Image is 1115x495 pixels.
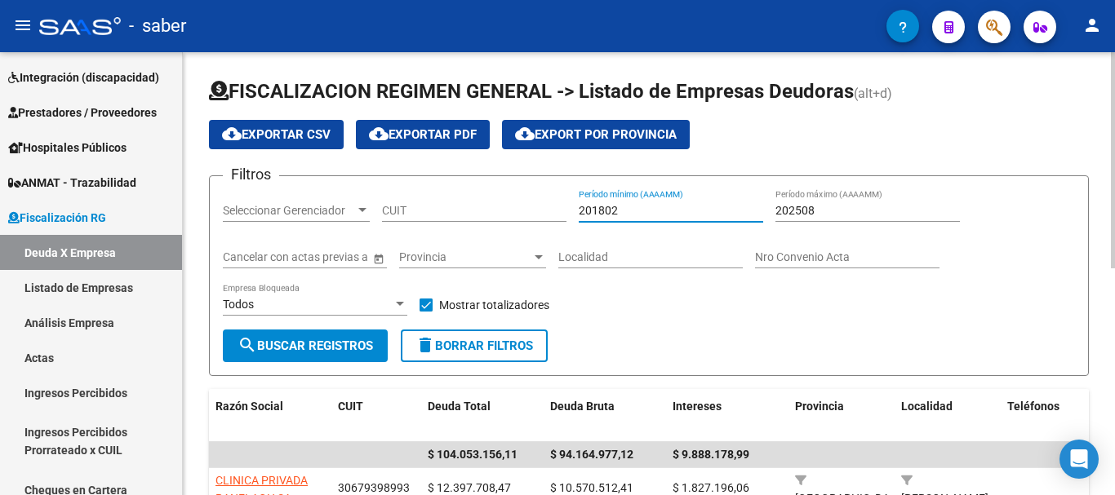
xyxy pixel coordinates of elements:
span: Hospitales Públicos [8,139,127,157]
span: Seleccionar Gerenciador [223,204,355,218]
datatable-header-cell: Razón Social [209,389,331,443]
span: Mostrar totalizadores [439,295,549,315]
span: $ 10.570.512,41 [550,481,633,494]
span: Export por Provincia [515,127,677,142]
datatable-header-cell: Provincia [788,389,895,443]
mat-icon: cloud_download [515,124,535,144]
span: $ 104.053.156,11 [428,448,518,461]
datatable-header-cell: Deuda Total [421,389,544,443]
span: $ 9.888.178,99 [673,448,749,461]
button: Borrar Filtros [401,329,548,362]
datatable-header-cell: Intereses [666,389,788,443]
span: Buscar Registros [238,338,373,353]
span: Integración (discapacidad) [8,69,159,86]
span: Provincia [795,400,844,413]
span: Borrar Filtros [415,338,533,353]
datatable-header-cell: Deuda Bruta [544,389,666,443]
span: Teléfonos [1007,400,1059,413]
span: Localidad [901,400,953,413]
span: 30679398993 [338,481,410,494]
div: Open Intercom Messenger [1059,440,1099,479]
button: Exportar CSV [209,120,344,149]
span: $ 94.164.977,12 [550,448,633,461]
span: ANMAT - Trazabilidad [8,174,136,192]
mat-icon: cloud_download [369,124,389,144]
span: Todos [223,298,254,311]
h3: Filtros [223,163,279,186]
mat-icon: person [1082,15,1102,35]
mat-icon: search [238,335,257,355]
datatable-header-cell: Localidad [895,389,1001,443]
span: Prestadores / Proveedores [8,104,157,122]
span: Intereses [673,400,722,413]
button: Open calendar [370,250,387,267]
span: $ 12.397.708,47 [428,481,511,494]
mat-icon: delete [415,335,435,355]
span: - saber [129,8,186,44]
mat-icon: cloud_download [222,124,242,144]
span: (alt+d) [854,86,892,101]
span: Deuda Total [428,400,491,413]
span: $ 1.827.196,06 [673,481,749,494]
span: CUIT [338,400,363,413]
datatable-header-cell: CUIT [331,389,421,443]
span: Fiscalización RG [8,209,106,227]
button: Export por Provincia [502,120,690,149]
span: Provincia [399,250,531,264]
button: Buscar Registros [223,329,388,362]
mat-icon: menu [13,15,33,35]
span: Deuda Bruta [550,400,615,413]
span: Razón Social [215,400,283,413]
span: FISCALIZACION REGIMEN GENERAL -> Listado de Empresas Deudoras [209,80,854,103]
span: Exportar CSV [222,127,331,142]
span: Exportar PDF [369,127,477,142]
button: Exportar PDF [356,120,490,149]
